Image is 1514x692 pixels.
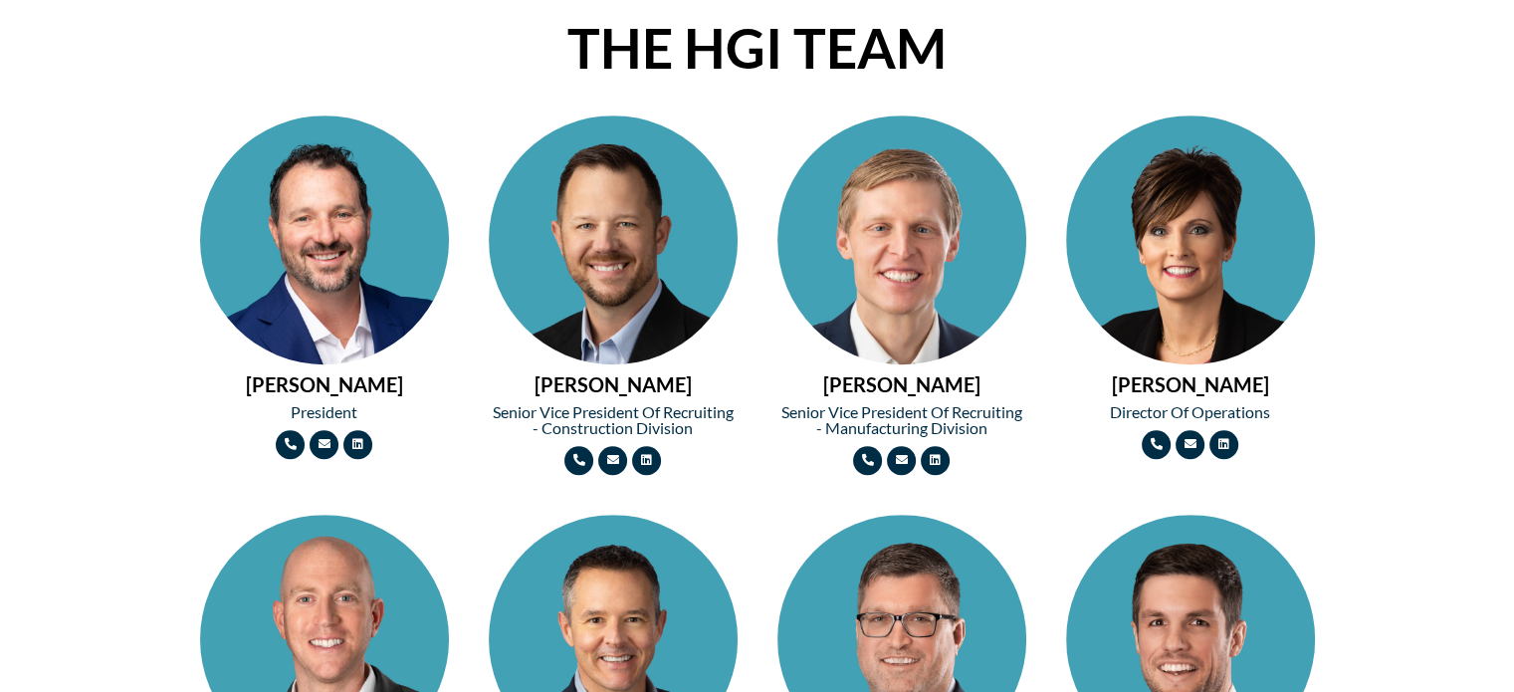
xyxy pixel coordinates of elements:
[200,374,449,394] h2: [PERSON_NAME]
[190,21,1325,76] h2: THE HGI TEAM
[200,404,449,420] h2: President
[1066,374,1315,394] h2: [PERSON_NAME]
[489,374,738,394] h2: [PERSON_NAME]
[777,404,1026,436] h2: Senior Vice President of Recruiting - Manufacturing Division
[1066,404,1315,420] h2: Director of Operations
[777,374,1026,394] h2: [PERSON_NAME]
[489,404,738,436] h2: Senior Vice President of Recruiting - Construction Division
